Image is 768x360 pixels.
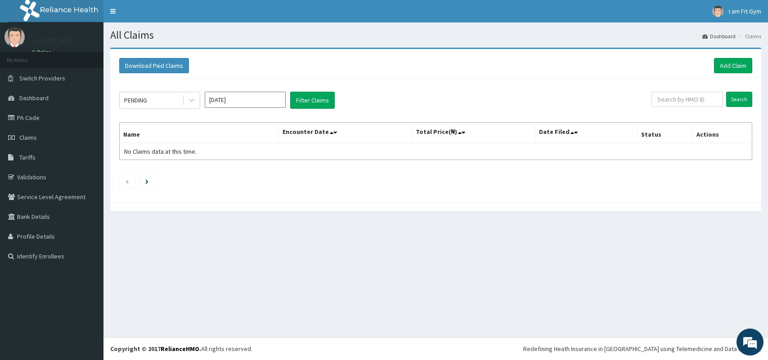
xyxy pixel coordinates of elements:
div: Redefining Heath Insurance in [GEOGRAPHIC_DATA] using Telemedicine and Data Science! [523,344,761,353]
li: Claims [737,32,761,40]
span: I am Fit Gym [729,7,761,15]
input: Search [726,92,752,107]
h1: All Claims [110,29,761,41]
a: Add Claim [714,58,752,73]
div: PENDING [124,96,147,105]
img: User Image [712,6,723,17]
span: Tariffs [19,153,36,161]
a: RelianceHMO [161,345,199,353]
input: Select Month and Year [205,92,286,108]
th: Encounter Date [279,123,412,143]
span: No Claims data at this time. [124,147,197,156]
button: Download Paid Claims [119,58,189,73]
th: Total Price(₦) [412,123,535,143]
th: Date Filed [535,123,638,143]
p: I am Fit Gym [31,36,74,44]
footer: All rights reserved. [103,337,768,360]
span: Claims [19,133,37,142]
th: Status [638,123,692,143]
span: Switch Providers [19,74,65,82]
a: Dashboard [702,32,736,40]
strong: Copyright © 2017 . [110,345,201,353]
a: Previous page [125,177,129,185]
img: User Image [4,27,25,47]
span: Dashboard [19,94,49,102]
a: Online [31,49,53,55]
th: Actions [692,123,752,143]
input: Search by HMO ID [651,92,723,107]
button: Filter Claims [290,92,335,109]
a: Next page [145,177,148,185]
th: Name [120,123,279,143]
